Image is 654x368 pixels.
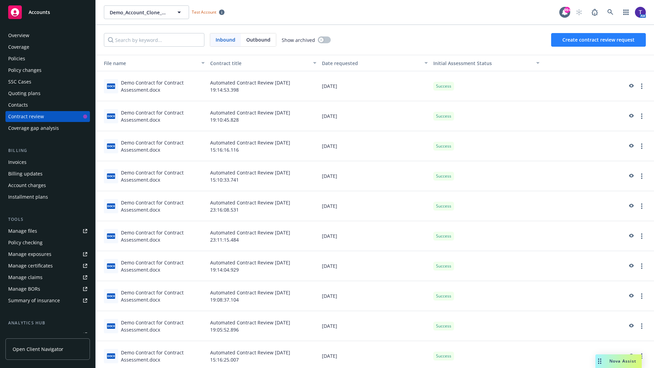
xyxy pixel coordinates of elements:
[5,76,90,87] a: SSC Cases
[5,3,90,22] a: Accounts
[5,65,90,76] a: Policy changes
[8,65,42,76] div: Policy changes
[319,55,431,71] button: Date requested
[107,293,115,298] span: docx
[210,33,241,46] span: Inbound
[433,60,492,66] span: Initial Assessment Status
[98,60,197,67] div: File name
[638,262,646,270] a: more
[8,99,28,110] div: Contacts
[638,322,646,330] a: more
[5,191,90,202] a: Installment plans
[121,289,205,303] div: Demo Contract for Contract Assessment.docx
[319,161,431,191] div: [DATE]
[5,283,90,294] a: Manage BORs
[207,251,319,281] div: Automated Contract Review [DATE] 19:14:04.929
[5,272,90,283] a: Manage claims
[5,180,90,191] a: Account charges
[246,36,270,43] span: Outbound
[107,263,115,269] span: docx
[121,259,205,273] div: Demo Contract for Contract Assessment.docx
[207,311,319,341] div: Automated Contract Review [DATE] 19:05:52.896
[627,322,635,330] a: preview
[5,226,90,236] a: Manage files
[319,191,431,221] div: [DATE]
[216,36,235,43] span: Inbound
[8,260,53,271] div: Manage certificates
[8,283,40,294] div: Manage BORs
[8,226,37,236] div: Manage files
[8,53,25,64] div: Policies
[5,53,90,64] a: Policies
[619,5,633,19] a: Switch app
[638,172,646,180] a: more
[8,191,48,202] div: Installment plans
[319,221,431,251] div: [DATE]
[207,161,319,191] div: Automated Contract Review [DATE] 15:10:33.741
[436,173,451,179] span: Success
[8,295,60,306] div: Summary of insurance
[107,113,115,119] span: docx
[433,60,532,67] div: Toggle SortBy
[107,83,115,89] span: docx
[627,262,635,270] a: preview
[121,319,205,333] div: Demo Contract for Contract Assessment.docx
[436,293,451,299] span: Success
[627,292,635,300] a: preview
[627,232,635,240] a: preview
[104,33,204,47] input: Search by keyword...
[5,157,90,168] a: Invoices
[121,79,205,93] div: Demo Contract for Contract Assessment.docx
[627,142,635,150] a: preview
[29,10,50,15] span: Accounts
[551,33,646,47] button: Create contract review request
[192,9,216,15] span: Test Account
[627,112,635,120] a: preview
[627,172,635,180] a: preview
[8,30,29,41] div: Overview
[5,147,90,154] div: Billing
[562,36,635,43] span: Create contract review request
[8,329,65,340] div: Loss summary generator
[121,169,205,183] div: Demo Contract for Contract Assessment.docx
[5,216,90,223] div: Tools
[436,203,451,209] span: Success
[207,221,319,251] div: Automated Contract Review [DATE] 23:11:15.484
[121,109,205,123] div: Demo Contract for Contract Assessment.docx
[8,76,31,87] div: SSC Cases
[638,112,646,120] a: more
[319,101,431,131] div: [DATE]
[207,101,319,131] div: Automated Contract Review [DATE] 19:10:45.828
[5,42,90,52] a: Coverage
[627,352,635,360] a: preview
[121,139,205,153] div: Demo Contract for Contract Assessment.docx
[98,60,197,67] div: Toggle SortBy
[107,323,115,328] span: docx
[319,131,431,161] div: [DATE]
[638,202,646,210] a: more
[104,5,189,19] button: Demo_Account_Clone_QA_CR_Tests_Demo
[5,249,90,260] a: Manage exposures
[107,203,115,209] span: docx
[436,353,451,359] span: Success
[436,263,451,269] span: Success
[609,358,636,364] span: Nova Assist
[121,199,205,213] div: Demo Contract for Contract Assessment.docx
[8,168,43,179] div: Billing updates
[638,142,646,150] a: more
[638,82,646,90] a: more
[588,5,602,19] a: Report a Bug
[627,202,635,210] a: preview
[5,329,90,340] a: Loss summary generator
[5,99,90,110] a: Contacts
[319,281,431,311] div: [DATE]
[564,7,570,13] div: 99+
[282,36,315,44] span: Show archived
[107,143,115,149] span: docx
[107,173,115,179] span: docx
[635,7,646,18] img: photo
[241,33,276,46] span: Outbound
[8,123,59,134] div: Coverage gap analysis
[5,320,90,326] div: Analytics hub
[322,60,421,67] div: Date requested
